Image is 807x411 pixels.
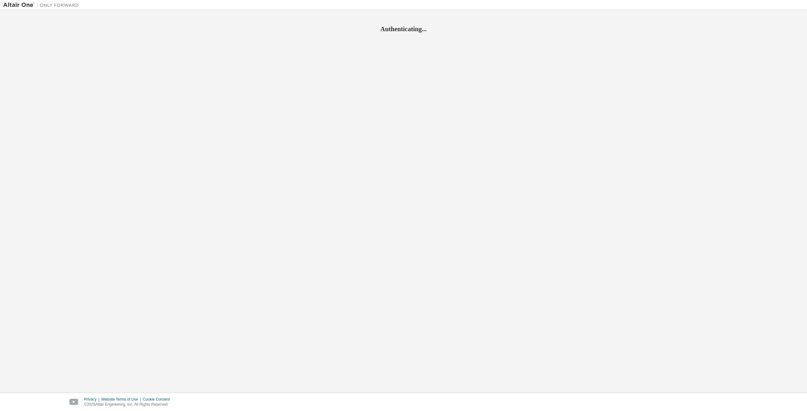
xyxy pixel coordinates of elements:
h2: Authenticating... [3,25,804,33]
div: Website Terms of Use [101,397,143,402]
div: Privacy [84,397,101,402]
div: Cookie Consent [143,397,173,402]
p: © 2025 Altair Engineering, Inc. All Rights Reserved. [84,402,174,407]
img: youtube.svg [69,399,78,405]
img: Altair One [3,2,82,8]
